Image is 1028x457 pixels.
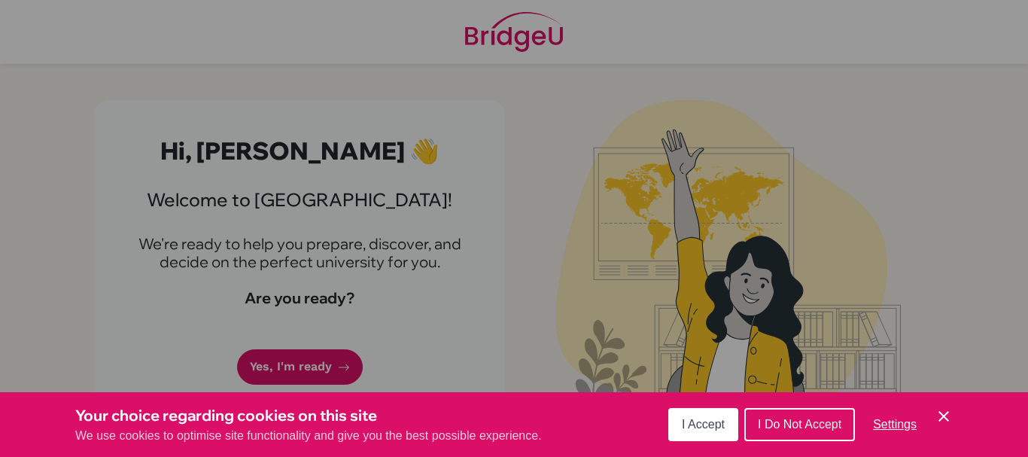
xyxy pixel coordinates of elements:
[682,418,725,431] span: I Accept
[668,408,738,441] button: I Accept
[744,408,855,441] button: I Do Not Accept
[935,407,953,425] button: Save and close
[861,410,929,440] button: Settings
[75,427,542,445] p: We use cookies to optimise site functionality and give you the best possible experience.
[75,404,542,427] h3: Your choice regarding cookies on this site
[758,418,841,431] span: I Do Not Accept
[873,418,917,431] span: Settings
